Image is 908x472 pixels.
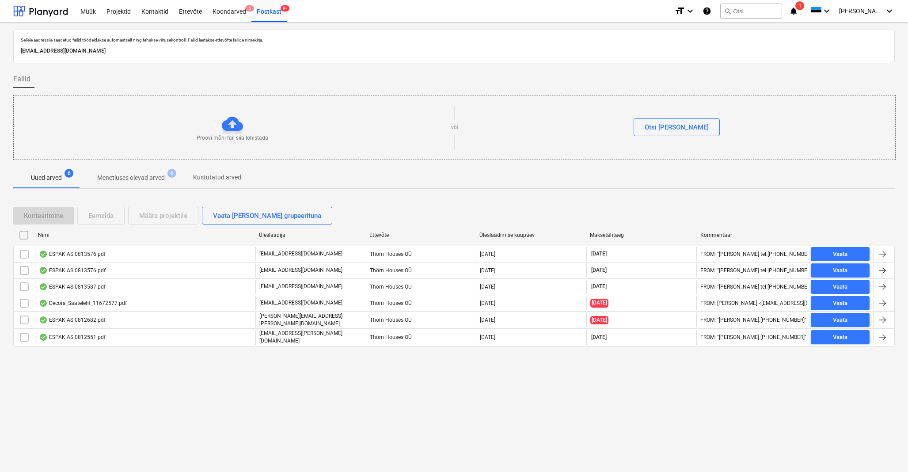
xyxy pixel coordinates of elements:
span: [DATE] [590,266,608,274]
div: Otsi [PERSON_NAME] [645,122,709,133]
div: Thörn Houses OÜ [366,280,476,294]
div: Andmed failist loetud [39,283,48,290]
div: Vaata [833,332,847,343]
div: Vaata [PERSON_NAME] grupeerituna [213,210,321,221]
div: ESPAK AS 0813576.pdf [39,267,106,274]
p: [EMAIL_ADDRESS][PERSON_NAME][DOMAIN_NAME] [259,330,362,345]
div: [DATE] [480,317,495,323]
button: Otsi [720,4,782,19]
div: Andmed failist loetud [39,334,48,341]
div: Üleslaadija [259,232,362,238]
div: Ettevõte [369,232,473,238]
span: [DATE] [590,250,608,258]
div: [DATE] [480,300,495,306]
button: Vaata [811,263,870,278]
i: keyboard_arrow_down [884,6,895,16]
div: Vaata [833,315,847,325]
span: [DATE] [590,283,608,290]
div: Nimi [38,232,252,238]
div: Üleslaadimise kuupäev [479,232,583,238]
div: Kommentaar [700,232,804,238]
div: ESPAK AS 0813576.pdf [39,251,106,258]
div: [DATE] [480,284,495,290]
div: Thörn Houses OÜ [366,247,476,261]
button: Vaata [811,296,870,310]
span: Failid [13,74,30,84]
button: Vaata [811,330,870,344]
p: Kustutatud arved [193,173,241,182]
span: 6 [65,169,73,178]
div: Andmed failist loetud [39,251,48,258]
div: [DATE] [480,334,495,340]
button: Vaata [811,313,870,327]
p: [EMAIL_ADDRESS][DOMAIN_NAME] [259,266,342,274]
span: [DATE] [590,334,608,341]
span: 5 [245,5,254,11]
span: search [724,8,731,15]
span: 9+ [281,5,289,11]
p: Proovi mõni fail siia lohistada [197,134,268,142]
div: ESPAK AS 0813587.pdf [39,283,106,290]
i: notifications [789,6,798,16]
p: või [451,124,458,131]
div: ESPAK AS 0812682.pdf [39,316,106,324]
p: [EMAIL_ADDRESS][DOMAIN_NAME] [259,250,342,258]
p: [EMAIL_ADDRESS][DOMAIN_NAME] [21,46,887,56]
div: Maksetähtaeg [590,232,693,238]
div: Thörn Houses OÜ [366,263,476,278]
i: keyboard_arrow_down [685,6,695,16]
span: 1 [795,1,804,10]
div: Decora_Saateleht_11672577.pdf [39,300,127,307]
i: keyboard_arrow_down [821,6,832,16]
div: Andmed failist loetud [39,267,48,274]
div: Vaata [833,298,847,308]
button: Vaata [811,247,870,261]
div: Andmed failist loetud [39,316,48,324]
div: Proovi mõni fail siia lohistadavõiOtsi [PERSON_NAME] [13,95,896,160]
span: [DATE] [590,299,608,307]
div: Andmed failist loetud [39,300,48,307]
span: 6 [167,169,176,178]
p: Menetluses olevad arved [97,173,165,183]
div: Thörn Houses OÜ [366,312,476,327]
div: Vaata [833,282,847,292]
button: Otsi [PERSON_NAME] [634,118,720,136]
div: [DATE] [480,251,495,257]
div: Vaata [833,249,847,259]
p: [EMAIL_ADDRESS][DOMAIN_NAME] [259,283,342,290]
p: [PERSON_NAME][EMAIL_ADDRESS][PERSON_NAME][DOMAIN_NAME] [259,312,362,327]
span: [DATE] [590,316,608,324]
div: [DATE] [480,267,495,274]
i: format_size [674,6,685,16]
i: Abikeskus [703,6,711,16]
p: [EMAIL_ADDRESS][DOMAIN_NAME] [259,299,342,307]
div: ESPAK AS 0812551.pdf [39,334,106,341]
div: Thörn Houses OÜ [366,296,476,310]
span: [PERSON_NAME][GEOGRAPHIC_DATA] [839,8,883,15]
div: Thörn Houses OÜ [366,330,476,345]
p: Sellele aadressile saadetud failid töödeldakse automaatselt ning tehakse viirusekontroll. Failid ... [21,37,887,43]
button: Vaata [811,280,870,294]
div: Vaata [833,266,847,276]
button: Vaata [PERSON_NAME] grupeerituna [202,207,332,225]
p: Uued arved [31,173,62,183]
